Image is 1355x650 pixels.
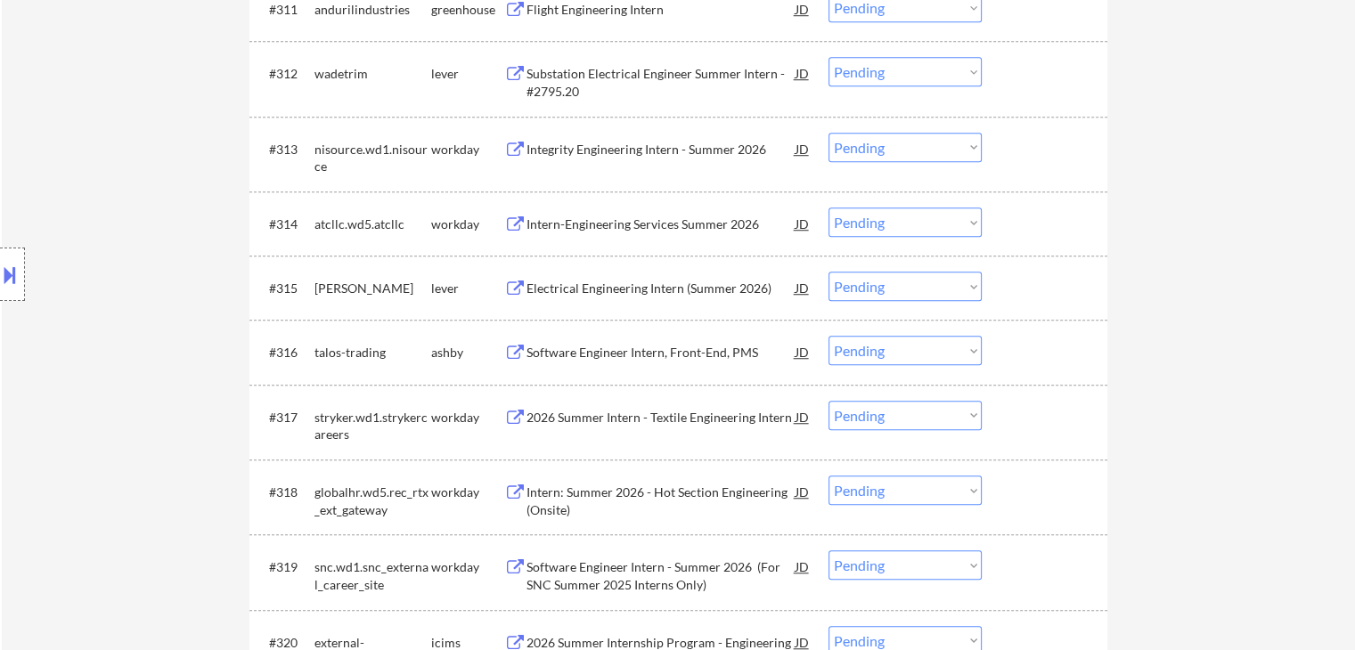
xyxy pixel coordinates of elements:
[794,475,812,508] div: JD
[794,133,812,165] div: JD
[526,280,796,297] div: Electrical Engineering Intern (Summer 2026)
[314,1,431,19] div: andurilindustries
[526,215,796,233] div: Intern-Engineering Services Summer 2026
[794,57,812,89] div: JD
[314,141,431,175] div: nisource.wd1.nisource
[269,558,300,576] div: #319
[526,409,796,427] div: 2026 Summer Intern - Textile Engineering Intern
[526,344,796,362] div: Software Engineer Intern, Front-End, PMS
[526,141,796,158] div: Integrity Engineering Intern - Summer 2026
[431,558,504,576] div: workday
[431,215,504,233] div: workday
[314,409,431,443] div: stryker.wd1.strykercareers
[314,483,431,518] div: globalhr.wd5.rec_rtx_ext_gateway
[269,65,300,83] div: #312
[794,272,812,304] div: JD
[314,65,431,83] div: wadetrim
[431,280,504,297] div: lever
[431,344,504,362] div: ashby
[431,65,504,83] div: lever
[794,336,812,368] div: JD
[526,1,796,19] div: Flight Engineering Intern
[526,65,796,100] div: Substation Electrical Engineer Summer Intern - #2795.20
[269,1,300,19] div: #311
[794,207,812,240] div: JD
[431,483,504,501] div: workday
[314,558,431,593] div: snc.wd1.snc_external_career_site
[526,483,796,518] div: Intern: Summer 2026 - Hot Section Engineering (Onsite)
[314,215,431,233] div: atcllc.wd5.atcllc
[431,141,504,158] div: workday
[526,558,796,593] div: Software Engineer Intern - Summer 2026 (For SNC Summer 2025 Interns Only)
[794,550,812,582] div: JD
[314,280,431,297] div: [PERSON_NAME]
[269,483,300,501] div: #318
[431,1,504,19] div: greenhouse
[314,344,431,362] div: talos-trading
[431,409,504,427] div: workday
[794,401,812,433] div: JD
